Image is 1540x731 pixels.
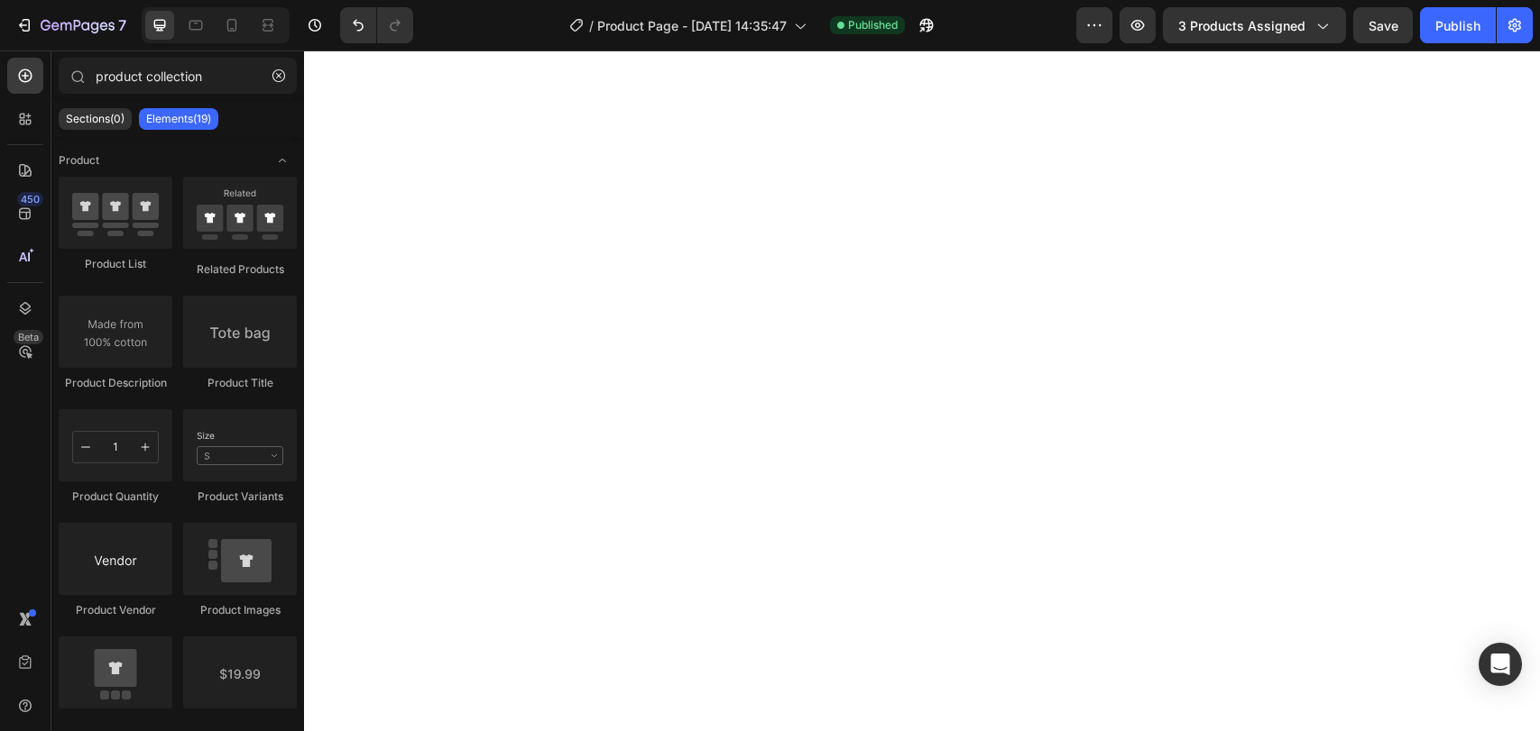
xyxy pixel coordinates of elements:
[183,375,297,391] div: Product Title
[59,58,297,94] input: Search Sections & Elements
[183,489,297,505] div: Product Variants
[340,7,413,43] div: Undo/Redo
[1479,643,1522,686] div: Open Intercom Messenger
[1420,7,1496,43] button: Publish
[268,146,297,175] span: Toggle open
[1353,7,1413,43] button: Save
[59,152,99,169] span: Product
[14,330,43,344] div: Beta
[304,50,1540,731] iframe: Design area
[597,16,787,35] span: Product Page - [DATE] 14:35:47
[1163,7,1346,43] button: 3 products assigned
[118,14,126,36] p: 7
[7,7,134,43] button: 7
[1178,16,1305,35] span: 3 products assigned
[17,192,43,206] div: 450
[66,112,124,126] p: Sections(0)
[59,256,172,272] div: Product List
[183,602,297,618] div: Product Images
[1369,18,1398,33] span: Save
[59,602,172,618] div: Product Vendor
[146,112,211,126] p: Elements(19)
[59,375,172,391] div: Product Description
[59,489,172,505] div: Product Quantity
[183,261,297,278] div: Related Products
[848,17,898,33] span: Published
[1435,16,1480,35] div: Publish
[589,16,594,35] span: /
